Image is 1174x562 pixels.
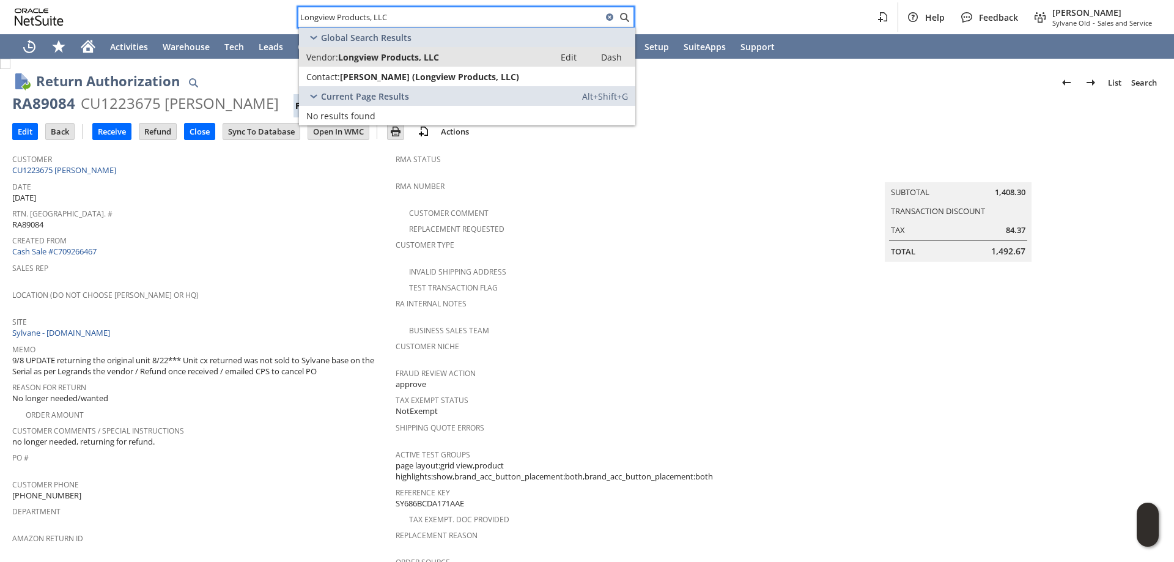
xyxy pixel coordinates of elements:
a: Subtotal [891,187,929,198]
a: Site [12,317,27,327]
img: add-record.svg [416,124,431,139]
span: - [1093,18,1095,28]
a: Sales Rep [12,263,48,273]
a: SuiteApps [676,34,733,59]
span: Vendor: [306,51,338,63]
input: Open In WMC [308,124,369,139]
span: Support [740,41,775,53]
a: Amazon Return ID [12,533,83,544]
span: Activities [110,41,148,53]
input: Refund [139,124,176,139]
a: Test Transaction Flag [409,283,498,293]
span: Contact: [306,71,340,83]
a: PO # [12,453,29,463]
input: Search [298,10,602,24]
a: Invalid Shipping Address [409,267,506,277]
a: Customer Phone [12,479,79,490]
caption: Summary [885,163,1032,182]
a: CU1223675 [PERSON_NAME] [12,165,119,176]
input: Receive [93,124,131,139]
span: Help [925,12,945,23]
a: Fraud Review Action [396,368,476,379]
span: Opportunities [298,41,357,53]
a: Customer Type [396,240,454,250]
input: Edit [13,124,37,139]
a: Search [1126,73,1162,92]
input: Print [388,124,404,139]
a: Replacement Requested [409,224,504,234]
a: Tax [891,224,905,235]
a: Location (Do Not Choose [PERSON_NAME] or HQ) [12,290,199,300]
a: Customer Comment [409,208,489,218]
img: Next [1084,75,1098,90]
a: Total [891,246,915,257]
a: Reference Key [396,487,450,498]
span: 9/8 UPDATE returning the original unit 8/22*** Unit cx returned was not sold to Sylvane base on t... [12,355,389,377]
input: Back [46,124,74,139]
a: Edit: [547,50,590,64]
span: 84.37 [1006,224,1025,236]
span: Alt+Shift+G [582,91,628,102]
span: Leads [259,41,283,53]
div: CU1223675 [PERSON_NAME] [81,94,279,113]
a: Order Amount [26,410,84,420]
span: NotExempt [396,405,438,417]
a: Department [12,506,61,517]
a: Transaction Discount [891,205,985,216]
span: No longer needed/wanted [12,393,108,404]
a: Customer Comments / Special Instructions [12,426,184,436]
a: Sylvane - [DOMAIN_NAME] [12,327,113,338]
a: Rtn. [GEOGRAPHIC_DATA]. # [12,209,113,219]
svg: Recent Records [22,39,37,54]
span: Tech [224,41,244,53]
a: Contact:[PERSON_NAME] (Longview Products, LLC)Edit: [299,67,635,86]
span: 1,408.30 [995,187,1025,198]
a: Shipping Quote Errors [396,423,484,433]
iframe: Click here to launch Oracle Guided Learning Help Panel [1137,503,1159,547]
span: No results found [306,110,375,122]
span: no longer needed, returning for refund. [12,436,155,448]
a: Vendor:Longview Products, LLCEdit: Dash: [299,47,635,67]
span: Sylvane Old [1052,18,1090,28]
input: Sync To Database [223,124,300,139]
span: Sales and Service [1098,18,1152,28]
span: Oracle Guided Learning Widget. To move around, please hold and drag [1137,525,1159,547]
a: Setup [637,34,676,59]
svg: Home [81,39,95,54]
img: Previous [1059,75,1074,90]
svg: logo [15,9,64,26]
a: RMA Status [396,154,441,165]
a: Date [12,182,31,192]
span: approve [396,379,426,390]
a: No results found [299,106,635,125]
a: List [1103,73,1126,92]
input: Close [185,124,215,139]
div: Shortcuts [44,34,73,59]
a: Business Sales Team [409,325,489,336]
svg: Shortcuts [51,39,66,54]
a: Cash Sale #C709266467 [12,246,97,257]
a: Home [73,34,103,59]
img: Quick Find [186,75,201,90]
a: Activities [103,34,155,59]
a: Active Test Groups [396,449,470,460]
span: [DATE] [12,192,36,204]
a: Support [733,34,782,59]
span: [PERSON_NAME] [1052,7,1152,18]
div: RA89084 [12,94,75,113]
a: Warehouse [155,34,217,59]
div: Pending Refund/Partially Received [293,94,467,117]
a: Tax Exempt. Doc Provided [409,514,509,525]
span: SuiteApps [684,41,726,53]
span: 1,492.67 [991,245,1025,257]
a: Actions [436,126,474,137]
a: Recent Records [15,34,44,59]
a: Opportunities [290,34,364,59]
a: Memo [12,344,35,355]
a: Created From [12,235,67,246]
a: Reason For Return [12,382,86,393]
span: SY686BCDA171AAE [396,498,464,509]
span: RA89084 [12,219,43,231]
span: page layout:grid view,product highlights:show,brand_acc_button_placement:both,brand_acc_button_pl... [396,460,773,483]
svg: Search [617,10,632,24]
